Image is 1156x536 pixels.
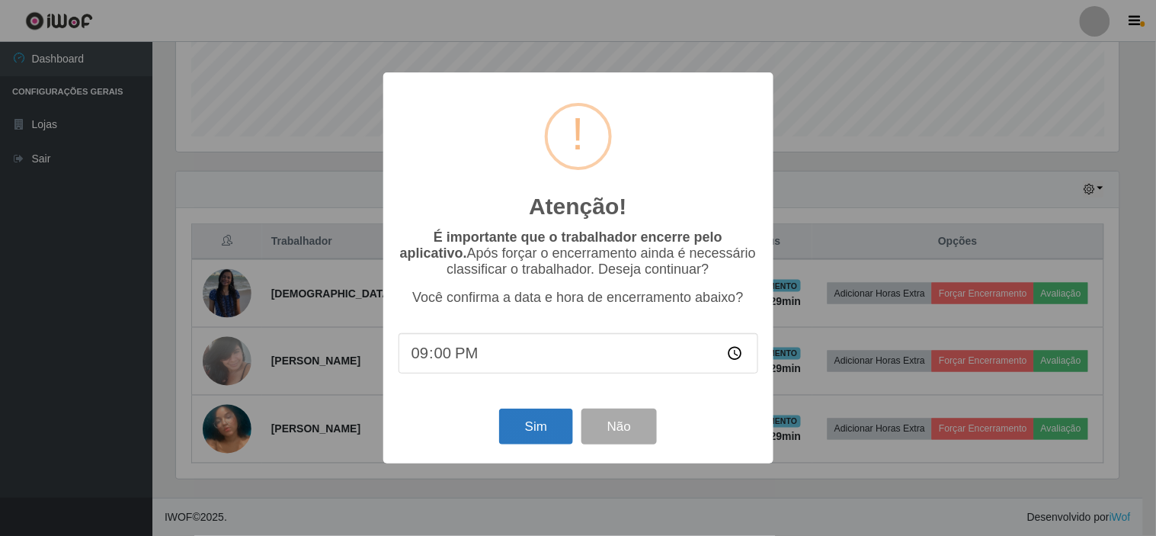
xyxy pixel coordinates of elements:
[399,290,758,306] p: Você confirma a data e hora de encerramento abaixo?
[400,229,722,261] b: É importante que o trabalhador encerre pelo aplicativo.
[529,193,626,220] h2: Atenção!
[399,229,758,278] p: Após forçar o encerramento ainda é necessário classificar o trabalhador. Deseja continuar?
[581,409,657,445] button: Não
[499,409,573,445] button: Sim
